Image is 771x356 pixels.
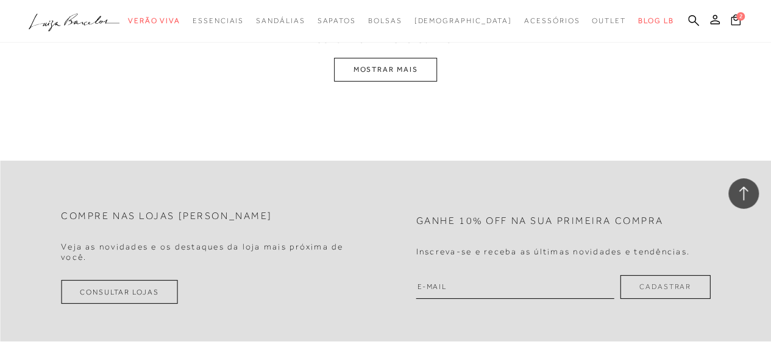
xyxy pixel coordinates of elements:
[61,280,178,304] a: Consultar Lojas
[524,16,580,25] span: Acessórios
[447,35,458,58] span: 81
[524,10,580,32] a: categoryNavScreenReaderText
[727,13,744,30] button: 2
[256,16,305,25] span: Sandálias
[128,16,180,25] span: Verão Viva
[592,10,626,32] a: categoryNavScreenReaderText
[416,246,690,257] h4: Inscreva-se e receba as últimas novidades e tendências.
[368,35,379,58] span: 24
[317,16,355,25] span: Sapatos
[193,10,244,32] a: categoryNavScreenReaderText
[416,215,664,227] h2: Ganhe 10% off na sua primeira compra
[368,10,402,32] a: categoryNavScreenReaderText
[193,16,244,25] span: Essenciais
[416,275,614,299] input: E-mail
[128,10,180,32] a: categoryNavScreenReaderText
[638,16,673,25] span: BLOG LB
[638,10,673,32] a: BLOG LB
[61,211,272,222] h2: Compre nas lojas [PERSON_NAME]
[61,242,355,262] h4: Veja as novidades e os destaques da loja mais próxima de você.
[414,10,512,32] a: noSubCategoriesText
[414,16,512,25] span: [DEMOGRAPHIC_DATA]
[368,16,402,25] span: Bolsas
[317,10,355,32] a: categoryNavScreenReaderText
[256,10,305,32] a: categoryNavScreenReaderText
[334,58,436,82] button: MOSTRAR MAIS
[592,16,626,25] span: Outlet
[736,12,745,21] span: 2
[620,275,710,299] button: Cadastrar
